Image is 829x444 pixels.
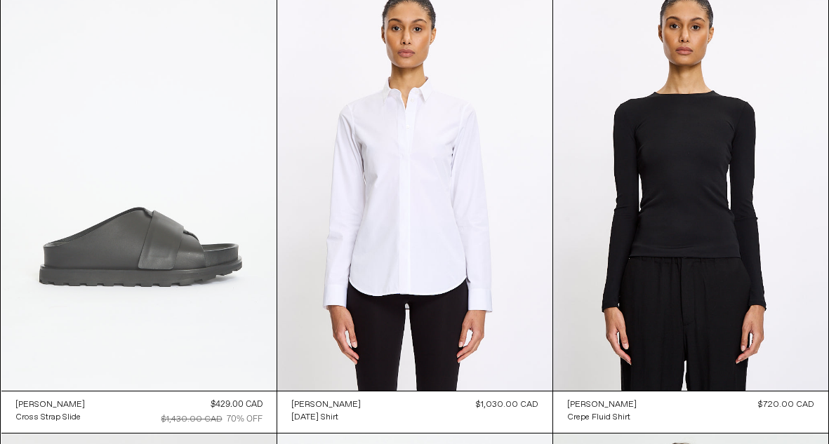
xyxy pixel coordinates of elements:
[227,413,263,426] div: 70% OFF
[15,412,81,424] div: Cross Strap Slide
[291,399,361,411] div: [PERSON_NAME]
[567,411,637,424] a: Crepe Fluid Shirt
[15,399,85,411] div: [PERSON_NAME]
[567,398,637,411] a: [PERSON_NAME]
[567,399,637,411] div: [PERSON_NAME]
[15,411,85,424] a: Cross Strap Slide
[291,411,361,424] a: [DATE] Shirt
[161,413,223,426] div: $1,430.00 CAD
[211,398,263,411] div: $429.00 CAD
[291,412,338,424] div: [DATE] Shirt
[15,398,85,411] a: [PERSON_NAME]
[567,412,630,424] div: Crepe Fluid Shirt
[291,398,361,411] a: [PERSON_NAME]
[476,398,538,411] div: $1,030.00 CAD
[758,398,814,411] div: $720.00 CAD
